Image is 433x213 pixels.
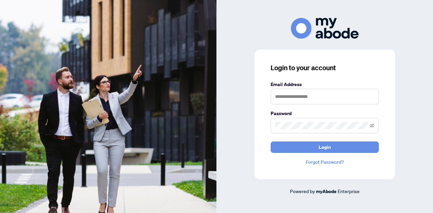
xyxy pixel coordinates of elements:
[316,188,337,195] a: myAbode
[271,141,379,153] button: Login
[271,158,379,166] a: Forgot Password?
[291,18,359,38] img: ma-logo
[319,142,331,153] span: Login
[271,110,379,117] label: Password
[290,188,315,194] span: Powered by
[338,188,360,194] span: Enterprise
[370,123,374,128] span: eye-invisible
[271,81,379,88] label: Email Address
[271,63,379,73] h3: Login to your account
